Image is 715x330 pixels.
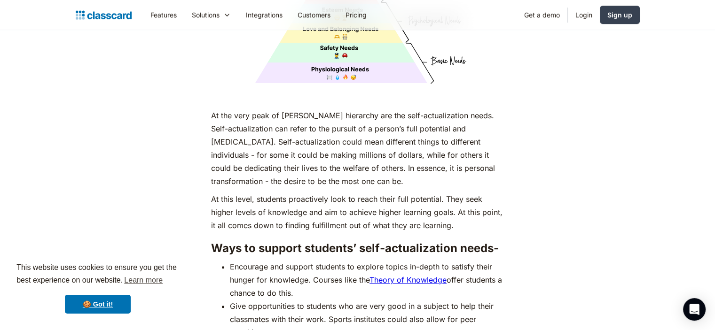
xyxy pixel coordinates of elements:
[211,91,504,104] p: ‍
[290,4,338,25] a: Customers
[607,10,632,20] div: Sign up
[369,275,447,284] a: Theory of Knowledge
[683,298,706,321] div: Open Intercom Messenger
[238,4,290,25] a: Integrations
[211,241,504,255] h3: Ways to support students’ self-actualization needs-
[211,109,504,188] p: At the very peak of [PERSON_NAME] hierarchy are the self-actualization needs. Self-actualization ...
[338,4,374,25] a: Pricing
[192,10,220,20] div: Solutions
[65,295,131,314] a: dismiss cookie message
[16,262,179,287] span: This website uses cookies to ensure you get the best experience on our website.
[143,4,184,25] a: Features
[123,273,164,287] a: learn more about cookies
[568,4,600,25] a: Login
[517,4,567,25] a: Get a demo
[8,253,188,322] div: cookieconsent
[230,260,504,299] li: Encourage and support students to explore topics in-depth to satisfy their hunger for knowledge. ...
[76,8,132,22] a: home
[600,6,640,24] a: Sign up
[211,192,504,232] p: At this level, students proactively look to reach their full potential. They seek higher levels o...
[184,4,238,25] div: Solutions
